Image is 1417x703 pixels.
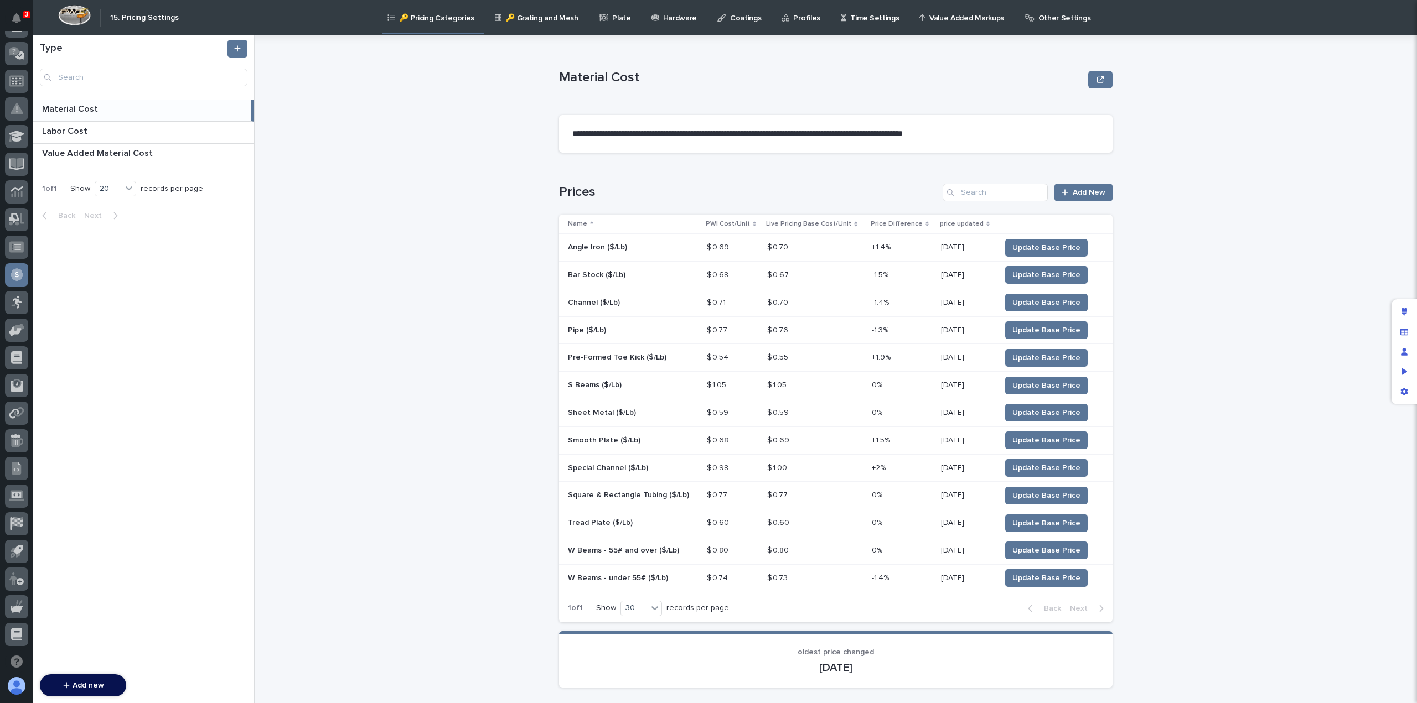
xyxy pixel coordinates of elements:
p: Material Cost [42,102,100,114]
p: [DATE] [941,378,966,390]
p: +1.9% [872,351,893,362]
div: Notifications3 [14,13,28,31]
p: Show [596,603,616,613]
p: $ 0.80 [767,544,791,555]
button: Update Base Price [1005,541,1088,559]
button: Update Base Price [1005,514,1088,532]
p: Angle Iron ($/Lb) [568,241,629,252]
span: Back [1037,605,1061,612]
p: $ 0.76 [767,324,790,335]
p: $ 0.73 [767,571,790,583]
p: 0% [872,544,885,555]
span: Update Base Price [1012,325,1080,336]
p: $ 0.77 [707,488,730,500]
p: [DATE] [941,296,966,308]
div: Manage users [1394,342,1414,362]
p: $ 0.69 [767,434,792,445]
p: W Beams - 55# and over ($/Lb) [568,544,681,555]
button: Open support chat [5,650,28,673]
tr: W Beams - under 55# ($/Lb)W Beams - under 55# ($/Lb) $ 0.74$ 0.74 $ 0.73$ 0.73 -1.4%-1.4% [DATE][... [559,564,1113,592]
tr: Sheet Metal ($/Lb)Sheet Metal ($/Lb) $ 0.59$ 0.59 $ 0.59$ 0.59 0%0% [DATE][DATE] Update Base Price [559,399,1113,426]
button: users-avatar [5,674,28,697]
tr: Special Channel ($/Lb)Special Channel ($/Lb) $ 0.98$ 0.98 $ 1.00$ 1.00 +2%+2% [DATE][DATE] Update... [559,454,1113,482]
div: Start new chat [38,123,182,134]
span: Help Docs [22,178,60,189]
p: Special Channel ($/Lb) [568,461,650,473]
p: $ 1.00 [767,461,789,473]
p: Square & Rectangle Tubing ($/Lb) [568,488,691,500]
tr: Bar Stock ($/Lb)Bar Stock ($/Lb) $ 0.68$ 0.68 $ 0.67$ 0.67 -1.5%-1.5% [DATE][DATE] Update Base Price [559,261,1113,289]
span: oldest price changed [798,648,874,656]
div: 20 [95,183,122,195]
tr: Smooth Plate ($/Lb)Smooth Plate ($/Lb) $ 0.68$ 0.68 $ 0.69$ 0.69 +1.5%+1.5% [DATE][DATE] Update B... [559,426,1113,454]
span: Update Base Price [1012,407,1080,418]
p: records per page [141,184,203,194]
p: Labor Cost [42,124,90,137]
p: Pre-Formed Toe Kick ($/Lb) [568,351,669,362]
tr: Pipe ($/Lb)Pipe ($/Lb) $ 0.77$ 0.77 $ 0.76$ 0.76 -1.3%-1.3% [DATE][DATE] Update Base Price [559,316,1113,344]
p: [DATE] [941,488,966,500]
p: $ 1.05 [707,378,728,390]
p: $ 0.80 [707,544,731,555]
button: Update Base Price [1005,459,1088,477]
p: Price Difference [871,218,923,230]
p: [DATE] [941,351,966,362]
p: 1 of 1 [33,175,66,202]
p: Value Added Material Cost [42,146,155,159]
div: Search [40,69,247,86]
p: 0% [872,516,885,528]
p: [DATE] [941,544,966,555]
input: Clear [29,88,183,100]
p: 0% [872,378,885,390]
p: $ 0.98 [707,461,731,473]
p: [DATE] [572,661,1099,674]
button: Update Base Price [1005,266,1088,284]
p: $ 0.54 [707,351,731,362]
div: Search [943,184,1048,201]
a: 📖Help Docs [7,173,65,193]
span: Update Base Price [1012,269,1080,280]
div: Manage fields and data [1394,322,1414,342]
p: +1.4% [872,241,893,252]
p: S Beams ($/Lb) [568,378,624,390]
tr: Channel ($/Lb)Channel ($/Lb) $ 0.71$ 0.71 $ 0.70$ 0.70 -1.4%-1.4% [DATE][DATE] Update Base Price [559,289,1113,316]
p: -1.4% [872,571,891,583]
h2: 15. Pricing Settings [110,13,179,23]
p: $ 0.74 [707,571,730,583]
p: Smooth Plate ($/Lb) [568,434,643,445]
button: Update Base Price [1005,404,1088,421]
a: Value Added Material CostValue Added Material Cost [33,144,254,166]
p: Channel ($/Lb) [568,296,622,308]
a: Labor CostLabor Cost [33,122,254,144]
p: $ 0.69 [707,241,731,252]
p: [DATE] [941,434,966,445]
p: Pipe ($/Lb) [568,324,608,335]
button: Update Base Price [1005,431,1088,449]
p: Material Cost [559,70,1084,86]
p: Live Pricing Base Cost/Unit [766,218,851,230]
p: $ 0.60 [707,516,731,528]
span: Update Base Price [1012,380,1080,391]
button: Update Base Price [1005,487,1088,504]
span: Update Base Price [1012,462,1080,473]
tr: Angle Iron ($/Lb)Angle Iron ($/Lb) $ 0.69$ 0.69 $ 0.70$ 0.70 +1.4%+1.4% [DATE][DATE] Update Base ... [559,234,1113,262]
p: +1.5% [872,434,892,445]
p: [DATE] [941,516,966,528]
p: -1.3% [872,324,891,335]
span: Update Base Price [1012,518,1080,529]
p: $ 0.68 [707,434,731,445]
p: -1.4% [872,296,891,308]
p: $ 0.70 [767,241,790,252]
h1: Type [40,43,225,55]
button: Start new chat [188,126,201,139]
p: $ 0.77 [707,324,730,335]
p: [DATE] [941,571,966,583]
a: Powered byPylon [78,204,134,213]
span: Update Base Price [1012,490,1080,501]
a: Material CostMaterial Cost [33,100,254,122]
p: Tread Plate ($/Lb) [568,516,635,528]
span: Back [51,212,75,220]
p: 1 of 1 [559,595,592,622]
button: Notifications [5,7,28,30]
button: Back [1019,603,1066,613]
